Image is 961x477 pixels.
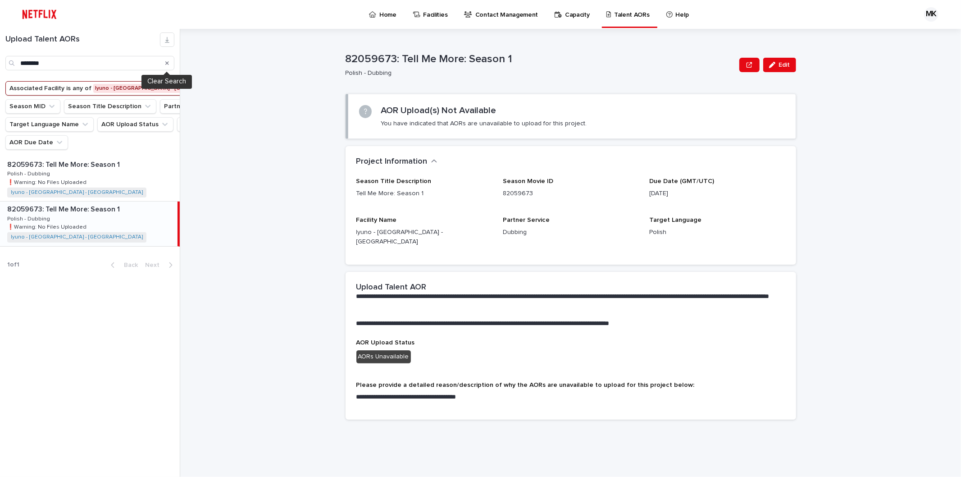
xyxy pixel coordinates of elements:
span: Please provide a detailed reason/description of why the AORs are unavailable to upload for this p... [356,382,695,388]
p: 82059673 [503,189,638,198]
p: Polish [649,228,785,237]
p: ❗️Warning: No Files Uploaded [7,178,88,186]
a: Iyuno - [GEOGRAPHIC_DATA] - [GEOGRAPHIC_DATA] [11,189,143,196]
p: Dubbing [503,228,638,237]
span: Facility Name [356,217,397,223]
button: Season MID [5,99,60,114]
p: You have indicated that AORs are unavailable to upload for this project. [381,119,587,128]
p: 82059673: Tell Me More: Season 1 [7,203,122,214]
span: Season Movie ID [503,178,553,184]
button: Associated Facility [5,81,246,96]
button: Target Language Name [5,117,94,132]
h1: Upload Talent AORs [5,35,160,45]
div: AORs Unavailable [356,350,411,363]
input: Search [5,56,174,70]
h2: Upload Talent AOR [356,283,427,293]
button: Season Title Description [64,99,156,114]
p: Polish - Dubbing [7,214,52,222]
span: AOR Upload Status [356,339,415,346]
button: Edit [763,58,796,72]
a: Iyuno - [GEOGRAPHIC_DATA] - [GEOGRAPHIC_DATA] [11,234,143,240]
p: Tell Me More: Season 1 [356,189,492,198]
img: ifQbXi3ZQGMSEF7WDB7W [18,5,61,23]
button: Project Information [356,157,437,167]
p: Polish - Dubbing [346,69,733,77]
button: Back [104,261,141,269]
p: 82059673: Tell Me More: Season 1 [346,53,736,66]
span: Season Title Description [356,178,432,184]
span: Edit [779,62,790,68]
p: ❗️Warning: No Files Uploaded [7,222,88,230]
p: [DATE] [649,189,785,198]
span: Partner Service [503,217,550,223]
div: MK [924,7,938,22]
p: Iyuno - [GEOGRAPHIC_DATA] - [GEOGRAPHIC_DATA] [356,228,492,247]
span: Next [145,262,165,268]
button: Next [141,261,180,269]
p: 82059673: Tell Me More: Season 1 [7,159,122,169]
span: Target Language [649,217,701,223]
h2: AOR Upload(s) Not Available [381,105,496,116]
button: Partner Service Type [160,99,241,114]
button: AOR Past Due? [177,117,241,132]
button: AOR Due Date [5,135,68,150]
span: Back [118,262,138,268]
button: AOR Upload Status [97,117,173,132]
p: Polish - Dubbing [7,169,52,177]
h2: Project Information [356,157,428,167]
span: Due Date (GMT/UTC) [649,178,714,184]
